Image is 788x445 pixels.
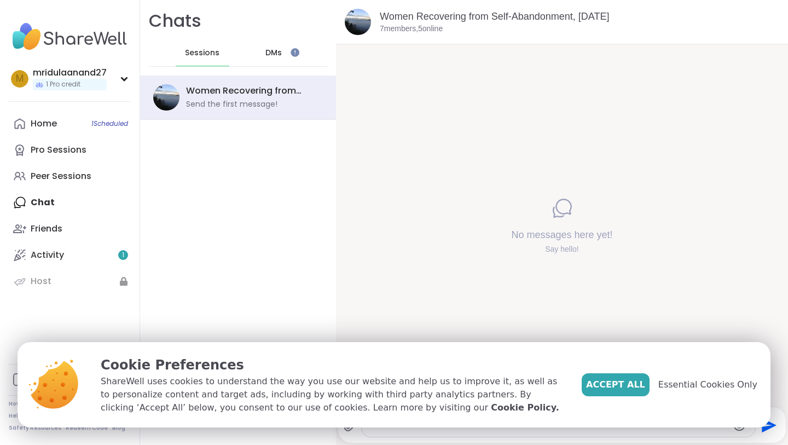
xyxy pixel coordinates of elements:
a: Home1Scheduled [9,111,131,137]
a: Blog [112,424,125,432]
span: Essential Cookies Only [658,378,757,391]
h4: No messages here yet! [511,228,612,241]
div: Pro Sessions [31,144,86,156]
div: Home [31,118,57,130]
p: 7 members, 5 online [380,24,443,34]
img: ShareWell Nav Logo [9,18,131,56]
a: Host [9,268,131,294]
p: Cookie Preferences [101,355,564,375]
div: mridulaanand27 [33,67,107,79]
div: Host [31,275,51,287]
a: Safety Resources [9,424,61,432]
p: ShareWell uses cookies to understand the way you use our website and help us to improve it, as we... [101,375,564,414]
a: Activity1 [9,242,131,268]
div: Say hello! [511,244,612,255]
span: 1 Pro credit [46,80,80,89]
a: Peer Sessions [9,163,131,189]
a: Pro Sessions [9,137,131,163]
div: Friends [31,223,62,235]
div: Activity [31,249,64,261]
span: Accept All [586,378,645,391]
span: 1 [122,251,124,260]
a: Women Recovering from Self-Abandonment, [DATE] [380,11,610,22]
a: Cookie Policy. [491,401,559,414]
span: 1 Scheduled [91,119,128,128]
span: m [16,72,24,86]
div: Peer Sessions [31,170,91,182]
img: Women Recovering from Self-Abandonment, Sep 06 [345,9,371,35]
a: Redeem Code [66,424,108,432]
button: Accept All [582,373,650,396]
a: Friends [9,216,131,242]
iframe: Spotlight [291,48,299,57]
